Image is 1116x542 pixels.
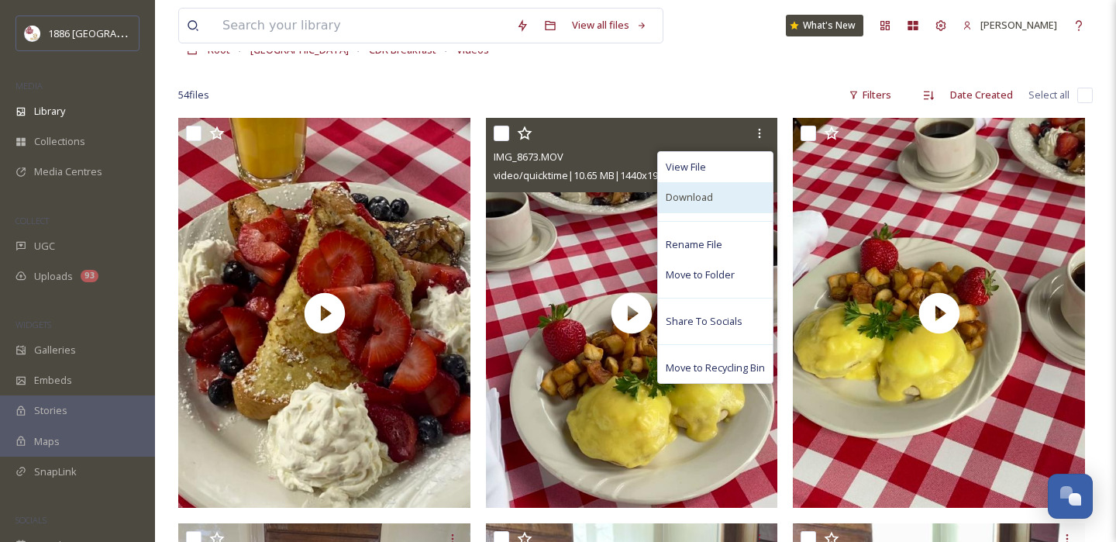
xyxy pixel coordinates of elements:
[48,26,170,40] span: 1886 [GEOGRAPHIC_DATA]
[34,403,67,418] span: Stories
[666,314,742,329] span: Share To Socials
[34,104,65,119] span: Library
[486,118,778,508] img: thumbnail
[841,80,899,110] div: Filters
[786,15,863,36] a: What's New
[15,215,49,226] span: COLLECT
[494,150,563,164] span: IMG_8673.MOV
[34,343,76,357] span: Galleries
[666,361,765,375] span: Move to Recycling Bin
[1048,474,1093,519] button: Open Chat
[34,269,73,284] span: Uploads
[178,88,209,102] span: 54 file s
[980,18,1057,32] span: [PERSON_NAME]
[34,373,72,388] span: Embeds
[15,319,51,330] span: WIDGETS
[81,270,98,282] div: 93
[666,160,706,174] span: View File
[793,118,1085,508] img: thumbnail
[34,239,55,254] span: UGC
[178,118,470,508] img: thumbnail
[34,134,85,149] span: Collections
[15,80,43,91] span: MEDIA
[942,80,1021,110] div: Date Created
[1028,88,1069,102] span: Select all
[564,10,655,40] a: View all files
[215,9,508,43] input: Search your library
[494,168,669,182] span: video/quicktime | 10.65 MB | 1440 x 1920
[955,10,1065,40] a: [PERSON_NAME]
[25,26,40,41] img: logos.png
[666,237,722,252] span: Rename File
[15,514,46,526] span: SOCIALS
[666,190,713,205] span: Download
[666,268,735,282] span: Move to Folder
[34,164,102,179] span: Media Centres
[34,464,77,479] span: SnapLink
[34,434,60,449] span: Maps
